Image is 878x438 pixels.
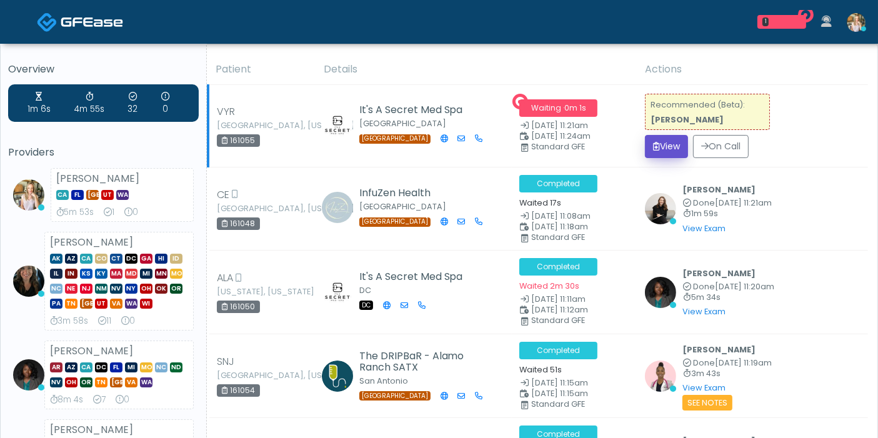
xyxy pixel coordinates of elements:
[110,284,122,294] span: NV
[322,192,353,223] img: Sara Shadwick
[645,277,676,308] img: Rukayat Bojuwon
[359,187,469,199] h5: InfuZen Health
[50,254,62,264] span: AK
[217,384,260,397] div: 161054
[715,281,774,292] span: [DATE] 11:20am
[531,401,642,408] div: Standard GFE
[93,394,106,406] div: Exams Completed
[316,54,638,85] th: Details
[359,391,431,401] span: [GEOGRAPHIC_DATA]
[110,299,122,309] span: VA
[8,147,199,158] h5: Providers
[682,382,726,393] a: View Exam
[127,91,137,116] div: Exams Completed
[65,299,77,309] span: TN
[37,12,57,32] img: Docovia
[50,394,83,406] div: Average Review Time
[95,299,107,309] span: UT
[155,254,167,264] span: HI
[531,304,588,315] span: [DATE] 11:12am
[682,359,772,367] small: Completed at
[217,271,233,286] span: ALA
[217,187,229,202] span: CE
[531,143,642,151] div: Standard GFE
[217,134,260,147] div: 161055
[519,212,630,221] small: Date Created
[762,17,769,26] div: 1
[519,99,597,117] span: Waiting ·
[125,299,137,309] span: WA
[13,359,44,391] img: Rukayat Bojuwon
[531,211,591,221] span: [DATE] 11:08am
[359,104,469,116] h5: It's A Secret Med Spa
[125,377,137,387] span: VA
[651,114,724,125] strong: [PERSON_NAME]
[359,285,371,296] small: DC
[104,206,114,219] div: Exams Completed
[170,362,182,372] span: ND
[50,235,133,249] strong: [PERSON_NAME]
[50,315,88,327] div: Average Review Time
[359,217,431,227] span: [GEOGRAPHIC_DATA]
[651,99,745,125] small: Recommended (Beta):
[124,206,138,219] div: Extended Exams
[682,223,726,234] a: View Exam
[50,269,62,279] span: IL
[140,254,152,264] span: GA
[217,288,286,296] small: [US_STATE], [US_STATE]
[50,422,133,437] strong: [PERSON_NAME]
[693,357,715,368] span: Done
[682,268,756,279] b: [PERSON_NAME]
[519,342,597,359] span: Completed
[95,269,107,279] span: KY
[95,254,107,264] span: CO
[531,234,642,241] div: Standard GFE
[217,354,234,369] span: SNJ
[564,102,586,113] span: 0m 1s
[10,5,47,42] button: Open LiveChat chat widget
[519,390,630,398] small: Scheduled Time
[693,281,715,292] span: Done
[50,284,62,294] span: NC
[682,294,774,302] small: 5m 34s
[110,377,122,387] span: [GEOGRAPHIC_DATA]
[208,54,316,85] th: Patient
[519,122,630,130] small: Date Created
[322,361,353,392] img: Brenda Kuehl
[359,351,469,373] h5: The DRIPBaR - Alamo Ranch SATX
[170,269,182,279] span: MO
[531,131,591,141] span: [DATE] 11:24am
[531,294,586,304] span: [DATE] 11:11am
[80,299,92,309] span: [GEOGRAPHIC_DATA]
[80,269,92,279] span: KS
[50,299,62,309] span: PA
[161,91,169,116] div: Extended Exams
[61,16,123,28] img: Docovia
[13,179,44,211] img: Cameron Ellis
[170,284,182,294] span: OR
[95,362,107,372] span: DC
[531,120,588,131] span: [DATE] 11:21am
[13,266,44,297] img: Michelle Picione
[110,254,122,264] span: CT
[125,269,137,279] span: MD
[531,221,588,232] span: [DATE] 11:18am
[682,306,726,317] a: View Exam
[682,210,772,218] small: 1m 59s
[140,299,152,309] span: WI
[116,190,129,200] span: WA
[531,317,642,324] div: Standard GFE
[110,269,122,279] span: MA
[95,284,107,294] span: NM
[56,190,69,200] span: CA
[65,362,77,372] span: AZ
[322,109,353,140] img: Amanda Creel
[359,271,463,282] h5: It's A Secret Med Spa
[74,91,104,116] div: Average Review Time
[645,193,676,224] img: Sydney Lundberg
[95,377,107,387] span: TN
[217,372,286,379] small: [GEOGRAPHIC_DATA], [US_STATE]
[86,190,99,200] span: [GEOGRAPHIC_DATA]
[50,377,62,387] span: NV
[519,197,561,208] small: Waited 17s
